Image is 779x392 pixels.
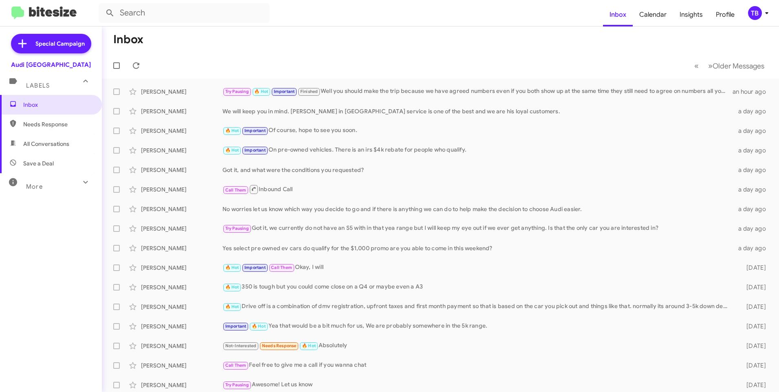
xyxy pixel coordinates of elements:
div: Well you should make the trip because we have agreed numbers even if you both show up at the same... [222,87,733,96]
div: [PERSON_NAME] [141,303,222,311]
div: Feel free to give me a call if you wanna chat [222,361,733,370]
span: Important [244,128,266,133]
span: All Conversations [23,140,69,148]
button: TB [741,6,770,20]
span: 🔥 Hot [254,89,268,94]
span: More [26,183,43,190]
span: Call Them [225,187,246,193]
span: Call Them [271,265,292,270]
div: a day ago [733,107,772,115]
div: We will keep you in mind. [PERSON_NAME] in [GEOGRAPHIC_DATA] service is one of the best and we ar... [222,107,733,115]
span: Labels [26,82,50,89]
span: 🔥 Hot [302,343,316,348]
div: [PERSON_NAME] [141,146,222,154]
div: No worries let us know which way you decide to go and if there is anything we can do to help make... [222,205,733,213]
div: [PERSON_NAME] [141,381,222,389]
div: [PERSON_NAME] [141,88,222,96]
div: a day ago [733,185,772,194]
span: 🔥 Hot [225,284,239,290]
input: Search [99,3,270,23]
div: Yes select pre owned ev cars do qualify for the $1,000 promo are you able to come in this weekend? [222,244,733,252]
span: Finished [300,89,318,94]
span: 🔥 Hot [225,304,239,309]
span: Important [244,148,266,153]
nav: Page navigation example [690,57,769,74]
div: [PERSON_NAME] [141,185,222,194]
div: TB [748,6,762,20]
div: Audi [GEOGRAPHIC_DATA] [11,61,91,69]
div: a day ago [733,166,772,174]
div: [DATE] [733,283,772,291]
div: [PERSON_NAME] [141,361,222,370]
span: Not-Interested [225,343,257,348]
span: Older Messages [713,62,764,70]
h1: Inbox [113,33,143,46]
span: 🔥 Hot [252,324,266,329]
span: 🔥 Hot [225,148,239,153]
div: [PERSON_NAME] [141,107,222,115]
div: Absolutely [222,341,733,350]
span: Call Them [225,363,246,368]
div: Inbound Call [222,184,733,194]
span: Needs Response [262,343,297,348]
div: [DATE] [733,361,772,370]
div: an hour ago [733,88,772,96]
div: On pre-owned vehicles. There is an irs $4k rebate for people who qualify. [222,145,733,155]
span: Try Pausing [225,382,249,388]
span: Inbox [23,101,92,109]
div: [DATE] [733,264,772,272]
span: « [694,61,699,71]
button: Previous [689,57,704,74]
div: [PERSON_NAME] [141,244,222,252]
span: Special Campaign [35,40,85,48]
div: [DATE] [733,303,772,311]
div: [PERSON_NAME] [141,283,222,291]
span: » [708,61,713,71]
div: Got it, and what were the conditions you requested? [222,166,733,174]
div: [DATE] [733,381,772,389]
div: [DATE] [733,342,772,350]
div: [PERSON_NAME] [141,166,222,174]
div: Got it, we currently do not have an S5 with in that yea range but I will keep my eye out if we ev... [222,224,733,233]
div: a day ago [733,127,772,135]
span: Important [244,265,266,270]
div: Awesome! Let us know [222,380,733,390]
span: Important [225,324,246,329]
a: Special Campaign [11,34,91,53]
span: Save a Deal [23,159,54,167]
span: Important [274,89,295,94]
button: Next [703,57,769,74]
a: Inbox [603,3,633,26]
div: a day ago [733,205,772,213]
span: 🔥 Hot [225,265,239,270]
div: Okay, I will [222,263,733,272]
span: Try Pausing [225,89,249,94]
div: [PERSON_NAME] [141,322,222,330]
div: [PERSON_NAME] [141,225,222,233]
div: [PERSON_NAME] [141,342,222,350]
div: a day ago [733,244,772,252]
a: Calendar [633,3,673,26]
div: Drive off is a combination of dmv registration, upfront taxes and first month payment so that is ... [222,302,733,311]
div: Yea that would be a bit much for us, We are probably somewhere in the 5k range. [222,322,733,331]
div: 350 is tough but you could come close on a Q4 or maybe even a A3 [222,282,733,292]
div: [PERSON_NAME] [141,264,222,272]
div: Of course, hope to see you soon. [222,126,733,135]
span: 🔥 Hot [225,128,239,133]
div: [DATE] [733,322,772,330]
span: Try Pausing [225,226,249,231]
span: Needs Response [23,120,92,128]
div: a day ago [733,225,772,233]
div: [PERSON_NAME] [141,127,222,135]
a: Insights [673,3,709,26]
div: a day ago [733,146,772,154]
a: Profile [709,3,741,26]
div: [PERSON_NAME] [141,205,222,213]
